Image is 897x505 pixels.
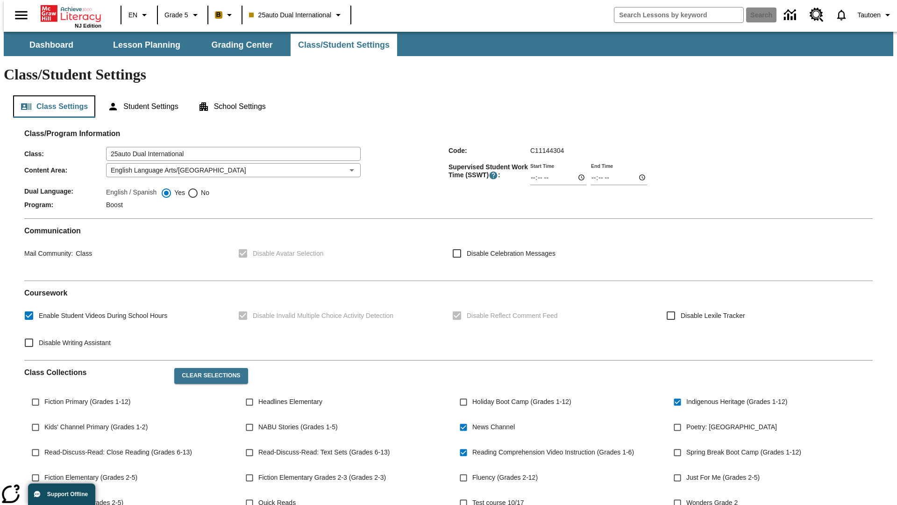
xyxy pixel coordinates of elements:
[249,10,331,20] span: 25auto Dual International
[245,7,348,23] button: Class: 25auto Dual International, Select your class
[258,397,322,407] span: Headlines Elementary
[681,311,745,321] span: Disable Lexile Tracker
[24,289,873,353] div: Coursework
[472,447,634,457] span: Reading Comprehension Video Instruction (Grades 1-6)
[44,447,192,457] span: Read-Discuss-Read: Close Reading (Grades 6-13)
[5,34,98,56] button: Dashboard
[13,95,884,118] div: Class/Student Settings
[686,447,801,457] span: Spring Break Boot Camp (Grades 1-12)
[804,2,829,28] a: Resource Center, Will open in new tab
[174,368,248,384] button: Clear Selections
[24,150,106,158] span: Class :
[44,473,137,483] span: Fiction Elementary (Grades 2-5)
[24,201,106,209] span: Program :
[448,163,530,180] span: Supervised Student Work Time (SSWT) :
[106,163,361,177] div: English Language Arts/[GEOGRAPHIC_DATA]
[41,3,101,29] div: Home
[467,311,558,321] span: Disable Reflect Comment Feed
[24,166,106,174] span: Content Area :
[100,95,185,118] button: Student Settings
[291,34,397,56] button: Class/Student Settings
[854,7,897,23] button: Profile/Settings
[24,226,873,273] div: Communication
[253,311,393,321] span: Disable Invalid Multiple Choice Activity Detection
[44,397,130,407] span: Fiction Primary (Grades 1-12)
[448,147,530,154] span: Code :
[530,162,554,169] label: Start Time
[191,95,273,118] button: School Settings
[172,188,185,198] span: Yes
[472,473,538,483] span: Fluency (Grades 2-12)
[195,34,289,56] button: Grading Center
[47,491,88,498] span: Support Offline
[39,311,167,321] span: Enable Student Videos During School Hours
[258,473,386,483] span: Fiction Elementary Grades 2-3 (Grades 2-3)
[778,2,804,28] a: Data Center
[211,7,239,23] button: Boost Class color is peach. Change class color
[100,34,193,56] button: Lesson Planning
[106,147,361,161] input: Class
[472,422,515,432] span: News Channel
[44,422,148,432] span: Kids' Channel Primary (Grades 1-2)
[489,171,498,180] button: Supervised Student Work Time is the timeframe when students can take LevelSet and when lessons ar...
[41,4,101,23] a: Home
[4,66,893,83] h1: Class/Student Settings
[199,188,209,198] span: No
[24,188,106,195] span: Dual Language :
[106,188,157,199] label: English / Spanish
[164,10,188,20] span: Grade 5
[467,249,555,259] span: Disable Celebration Messages
[216,9,221,21] span: B
[24,226,873,235] h2: Communication
[75,23,101,29] span: NJ Edition
[24,138,873,211] div: Class/Program Information
[24,250,73,257] span: Mail Community :
[614,7,743,22] input: search field
[124,7,154,23] button: Language: EN, Select a language
[39,338,111,348] span: Disable Writing Assistant
[472,397,571,407] span: Holiday Boot Camp (Grades 1-12)
[686,422,777,432] span: Poetry: [GEOGRAPHIC_DATA]
[24,368,167,377] h2: Class Collections
[258,447,390,457] span: Read-Discuss-Read: Text Sets (Grades 6-13)
[829,3,854,27] a: Notifications
[24,289,873,297] h2: Course work
[253,249,324,259] span: Disable Avatar Selection
[13,95,95,118] button: Class Settings
[28,483,95,505] button: Support Offline
[24,129,873,138] h2: Class/Program Information
[128,10,137,20] span: EN
[591,162,613,169] label: End Time
[161,7,205,23] button: Grade: Grade 5, Select a grade
[4,34,398,56] div: SubNavbar
[4,32,893,56] div: SubNavbar
[7,1,35,29] button: Open side menu
[686,397,787,407] span: Indigenous Heritage (Grades 1-12)
[258,422,338,432] span: NABU Stories (Grades 1-5)
[530,147,564,154] span: C11144304
[73,250,92,257] span: Class
[857,10,881,20] span: Tautoen
[686,473,760,483] span: Just For Me (Grades 2-5)
[106,201,123,209] span: Boost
